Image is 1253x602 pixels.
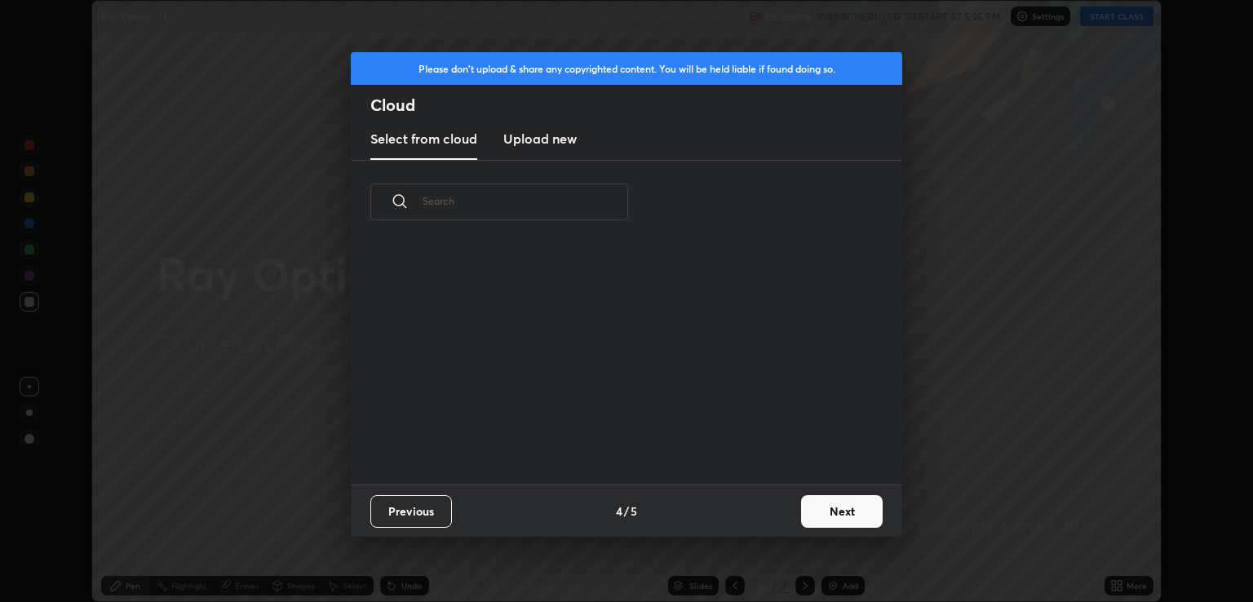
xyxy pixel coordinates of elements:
h4: 4 [616,502,622,520]
h3: Select from cloud [370,129,477,148]
h4: / [624,502,629,520]
div: Please don't upload & share any copyrighted content. You will be held liable if found doing so. [351,52,902,85]
h3: Upload new [503,129,577,148]
h4: 5 [631,502,637,520]
input: Search [423,166,628,236]
button: Next [801,495,883,528]
h2: Cloud [370,95,902,116]
button: Previous [370,495,452,528]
